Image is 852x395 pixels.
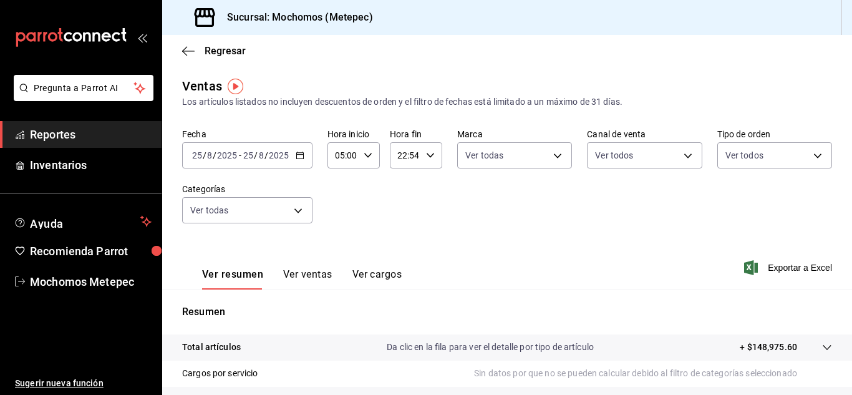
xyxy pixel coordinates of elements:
span: Reportes [30,126,152,143]
p: Sin datos por que no se pueden calcular debido al filtro de categorías seleccionado [474,367,832,380]
button: Regresar [182,45,246,57]
input: -- [191,150,203,160]
h3: Sucursal: Mochomos (Metepec) [217,10,373,25]
input: -- [206,150,213,160]
label: Hora inicio [327,130,380,139]
div: navigation tabs [202,268,402,290]
button: Exportar a Excel [747,260,832,275]
span: Recomienda Parrot [30,243,152,260]
label: Tipo de orden [717,130,832,139]
input: ---- [216,150,238,160]
span: Ayuda [30,214,135,229]
span: Ver todos [725,149,763,162]
input: -- [258,150,264,160]
span: - [239,150,241,160]
button: Ver cargos [352,268,402,290]
img: Tooltip marker [228,79,243,94]
span: / [203,150,206,160]
span: Mochomos Metepec [30,273,152,290]
p: Total artículos [182,341,241,354]
p: Resumen [182,305,832,319]
span: Ver todas [190,204,228,217]
label: Fecha [182,130,312,139]
span: Sugerir nueva función [15,377,152,390]
span: / [264,150,268,160]
button: open_drawer_menu [137,32,147,42]
button: Ver ventas [283,268,332,290]
p: + $148,975.60 [740,341,797,354]
span: / [213,150,216,160]
label: Categorías [182,185,312,193]
p: Da clic en la fila para ver el detalle por tipo de artículo [387,341,594,354]
span: Pregunta a Parrot AI [34,82,134,95]
input: -- [243,150,254,160]
a: Pregunta a Parrot AI [9,90,153,104]
button: Pregunta a Parrot AI [14,75,153,101]
input: ---- [268,150,289,160]
span: Ver todas [465,149,503,162]
span: Inventarios [30,157,152,173]
label: Canal de venta [587,130,702,139]
span: / [254,150,258,160]
p: Cargos por servicio [182,367,258,380]
span: Regresar [205,45,246,57]
div: Ventas [182,77,222,95]
div: Los artículos listados no incluyen descuentos de orden y el filtro de fechas está limitado a un m... [182,95,832,109]
button: Ver resumen [202,268,263,290]
label: Hora fin [390,130,442,139]
label: Marca [457,130,572,139]
span: Ver todos [595,149,633,162]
